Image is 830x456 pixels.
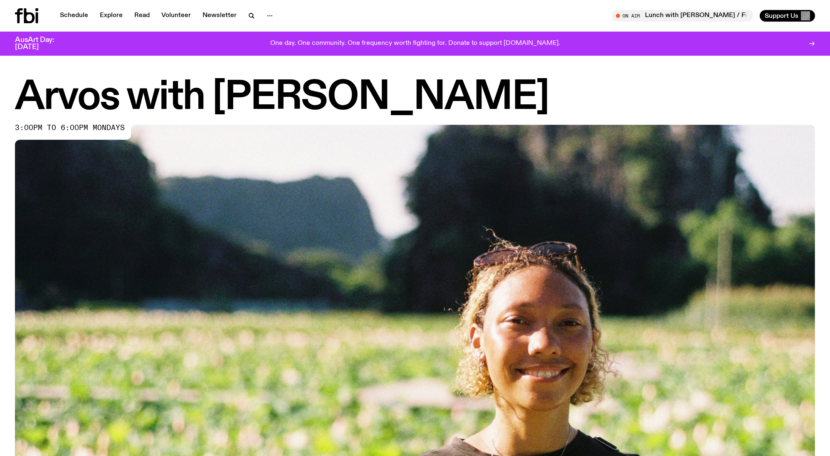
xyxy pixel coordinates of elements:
a: Explore [95,10,128,22]
h1: Arvos with [PERSON_NAME] [15,79,815,116]
a: Read [129,10,155,22]
a: Volunteer [156,10,196,22]
span: Support Us [765,12,798,20]
button: On AirLunch with [PERSON_NAME] / First date, kinda nervous!! [612,10,753,22]
a: Schedule [55,10,93,22]
span: 3:00pm to 6:00pm mondays [15,125,125,131]
h3: AusArt Day: [DATE] [15,37,68,51]
a: Newsletter [198,10,242,22]
p: One day. One community. One frequency worth fighting for. Donate to support [DOMAIN_NAME]. [270,40,560,47]
button: Support Us [760,10,815,22]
